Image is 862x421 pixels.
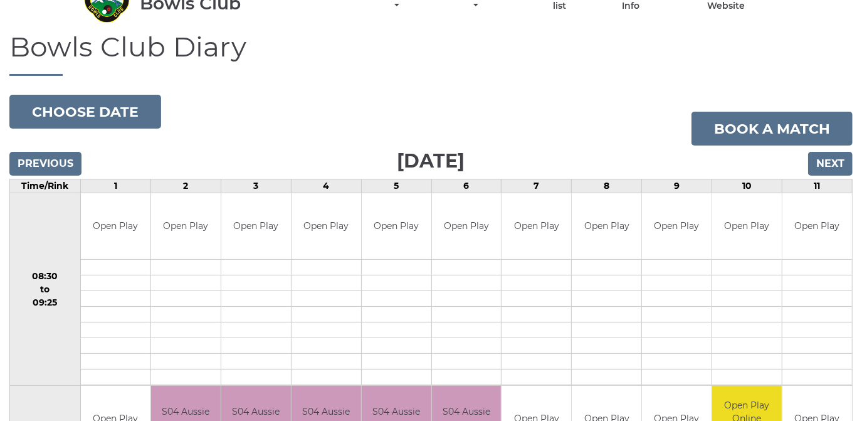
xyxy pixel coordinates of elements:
td: 8 [572,179,642,193]
td: Open Play [502,193,571,259]
h1: Bowls Club Diary [9,31,853,76]
td: Open Play [292,193,361,259]
a: Book a match [691,112,853,146]
td: 4 [291,179,361,193]
td: 9 [642,179,712,193]
input: Previous [9,152,81,176]
td: Open Play [712,193,782,259]
td: 6 [431,179,502,193]
td: Open Play [151,193,221,259]
td: 7 [502,179,572,193]
td: Open Play [432,193,502,259]
input: Next [808,152,853,176]
td: Open Play [81,193,150,259]
td: 11 [782,179,853,193]
td: Time/Rink [10,179,81,193]
td: 08:30 to 09:25 [10,193,81,386]
td: 3 [221,179,291,193]
button: Choose date [9,95,161,129]
td: Open Play [362,193,431,259]
td: Open Play [221,193,291,259]
td: 10 [712,179,782,193]
td: 5 [361,179,431,193]
td: Open Play [782,193,852,259]
td: Open Play [642,193,712,259]
td: Open Play [572,193,641,259]
td: 1 [80,179,150,193]
td: 2 [150,179,221,193]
